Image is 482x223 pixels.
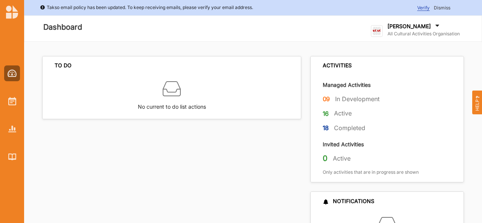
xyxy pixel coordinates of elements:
label: [PERSON_NAME] [387,23,431,30]
label: Managed Activities [323,81,371,88]
label: Dashboard [43,21,82,33]
img: Dashboard [8,70,17,77]
label: 0 [323,153,328,163]
img: Library [8,153,16,160]
span: Dismiss [434,5,450,11]
label: In Development [335,95,380,103]
label: Active [333,155,351,162]
label: 16 [323,109,329,118]
img: Reports [8,126,16,132]
label: No current to do list actions [138,98,206,111]
img: logo [6,5,18,19]
a: Dashboard [4,65,20,81]
a: Library [4,149,20,165]
img: box [163,80,181,98]
label: 18 [323,123,329,133]
span: Verify [417,5,430,11]
label: Active [334,109,352,117]
img: logo [371,25,383,37]
a: Reports [4,121,20,137]
div: Takso email policy has been updated. To keep receiving emails, please verify your email address. [40,4,253,11]
a: Activities [4,93,20,109]
img: Activities [8,97,16,105]
div: TO DO [55,62,72,69]
div: ACTIVITIES [323,62,352,69]
label: Completed [334,124,365,132]
label: All Cultural Activities Organisation [387,31,460,37]
label: Invited Activities [323,141,364,148]
label: Only activities that are in progress are shown [323,169,419,175]
div: NOTIFICATIONS [323,198,374,205]
label: 09 [323,94,330,104]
